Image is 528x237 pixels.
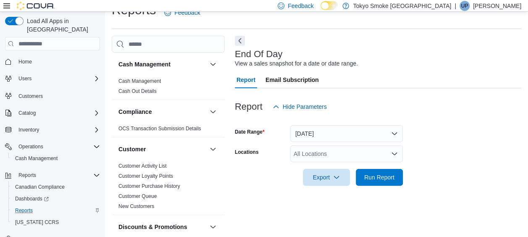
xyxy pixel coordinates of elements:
[18,93,43,100] span: Customers
[2,141,103,153] button: Operations
[15,155,58,162] span: Cash Management
[118,88,157,94] a: Cash Out Details
[174,8,200,17] span: Feedback
[235,129,265,135] label: Date Range
[15,195,49,202] span: Dashboards
[15,184,65,190] span: Canadian Compliance
[320,1,338,10] input: Dark Mode
[12,194,52,204] a: Dashboards
[118,78,161,84] a: Cash Management
[15,74,100,84] span: Users
[15,91,46,101] a: Customers
[15,57,35,67] a: Home
[15,108,100,118] span: Catalog
[18,110,36,116] span: Catalog
[15,170,39,180] button: Reports
[118,203,154,209] a: New Customers
[236,71,255,88] span: Report
[235,149,259,155] label: Locations
[118,108,152,116] h3: Compliance
[15,56,100,67] span: Home
[364,173,394,182] span: Run Report
[12,194,100,204] span: Dashboards
[12,182,100,192] span: Canadian Compliance
[18,143,43,150] span: Operations
[235,49,283,59] h3: End Of Day
[15,207,33,214] span: Reports
[15,170,100,180] span: Reports
[118,203,154,210] span: New Customers
[208,144,218,154] button: Customer
[460,1,470,11] div: Unike Patel
[15,142,47,152] button: Operations
[8,153,103,164] button: Cash Management
[18,172,36,179] span: Reports
[12,217,62,227] a: [US_STATE] CCRS
[2,55,103,68] button: Home
[118,193,157,199] a: Customer Queue
[118,145,206,153] button: Customer
[288,2,313,10] span: Feedback
[235,59,358,68] div: View a sales snapshot for a date or date range.
[454,1,456,11] p: |
[356,169,403,186] button: Run Report
[2,107,103,119] button: Catalog
[208,107,218,117] button: Compliance
[290,125,403,142] button: [DATE]
[8,193,103,205] a: Dashboards
[15,90,100,101] span: Customers
[12,153,100,163] span: Cash Management
[235,102,263,112] h3: Report
[118,145,146,153] h3: Customer
[15,142,100,152] span: Operations
[17,2,55,10] img: Cova
[12,217,100,227] span: Washington CCRS
[2,90,103,102] button: Customers
[18,126,39,133] span: Inventory
[308,169,345,186] span: Export
[112,124,225,137] div: Compliance
[118,223,206,231] button: Discounts & Promotions
[118,223,187,231] h3: Discounts & Promotions
[118,173,173,179] a: Customer Loyalty Points
[24,17,100,34] span: Load All Apps in [GEOGRAPHIC_DATA]
[12,205,36,216] a: Reports
[269,98,330,115] button: Hide Parameters
[12,205,100,216] span: Reports
[2,73,103,84] button: Users
[303,169,350,186] button: Export
[461,1,468,11] span: UP
[2,169,103,181] button: Reports
[235,36,245,46] button: Next
[391,150,398,157] button: Open list of options
[353,1,452,11] p: Tokyo Smoke [GEOGRAPHIC_DATA]
[18,75,32,82] span: Users
[208,222,218,232] button: Discounts & Promotions
[118,60,206,68] button: Cash Management
[8,181,103,193] button: Canadian Compliance
[118,163,167,169] a: Customer Activity List
[15,74,35,84] button: Users
[2,124,103,136] button: Inventory
[12,182,68,192] a: Canadian Compliance
[265,71,319,88] span: Email Subscription
[18,58,32,65] span: Home
[118,88,157,95] span: Cash Out Details
[118,108,206,116] button: Compliance
[15,219,59,226] span: [US_STATE] CCRS
[118,183,180,189] a: Customer Purchase History
[208,59,218,69] button: Cash Management
[118,193,157,200] span: Customer Queue
[112,161,225,215] div: Customer
[8,205,103,216] button: Reports
[8,216,103,228] button: [US_STATE] CCRS
[15,125,100,135] span: Inventory
[161,4,203,21] a: Feedback
[118,126,201,132] a: OCS Transaction Submission Details
[118,125,201,132] span: OCS Transaction Submission Details
[283,103,327,111] span: Hide Parameters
